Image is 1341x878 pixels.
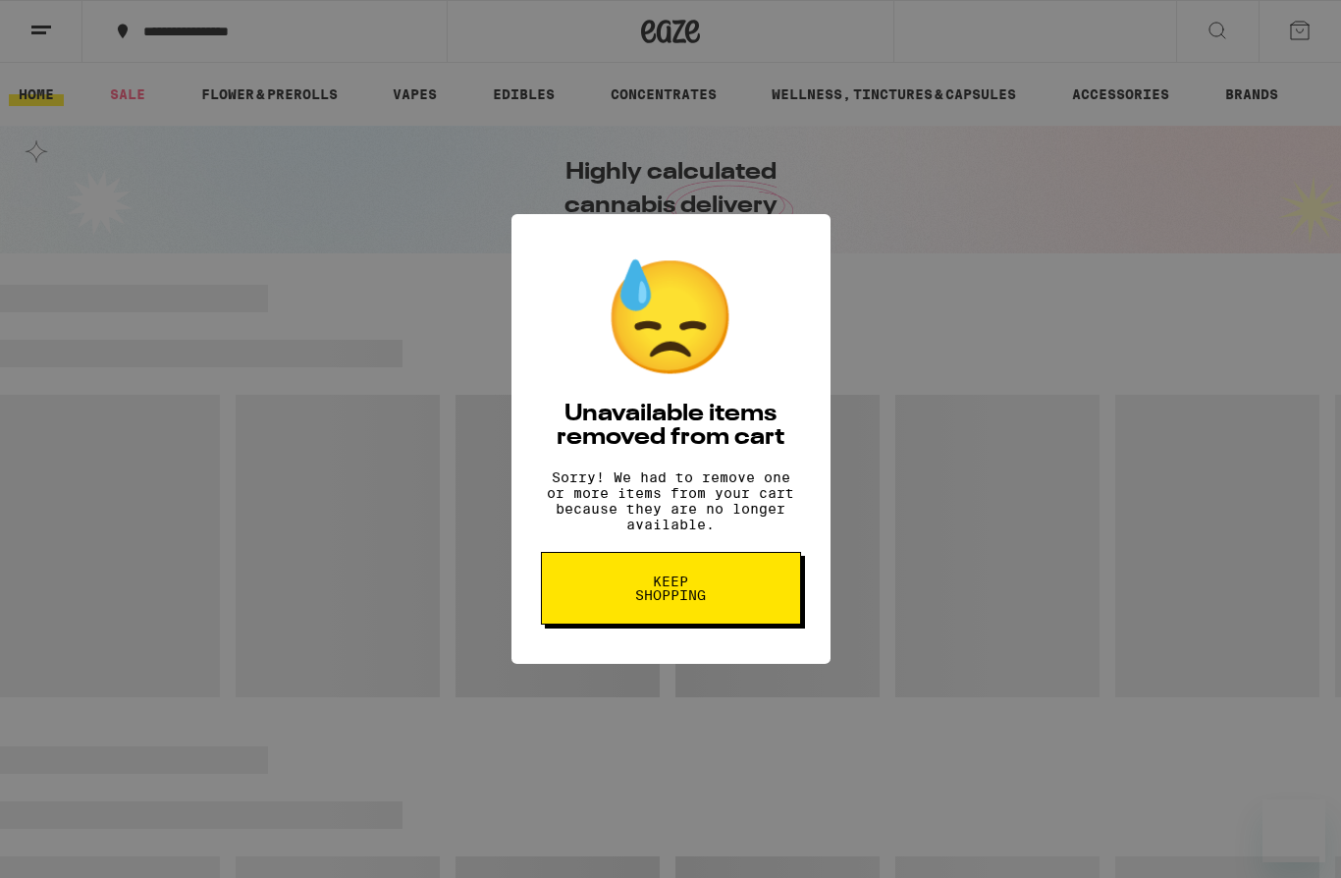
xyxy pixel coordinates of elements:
h2: Unavailable items removed from cart [541,403,801,450]
p: Sorry! We had to remove one or more items from your cart because they are no longer available. [541,469,801,532]
div: 😓 [602,253,739,383]
span: Keep Shopping [620,575,722,602]
button: Keep Shopping [541,552,801,625]
iframe: Button to launch messaging window [1262,799,1325,862]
